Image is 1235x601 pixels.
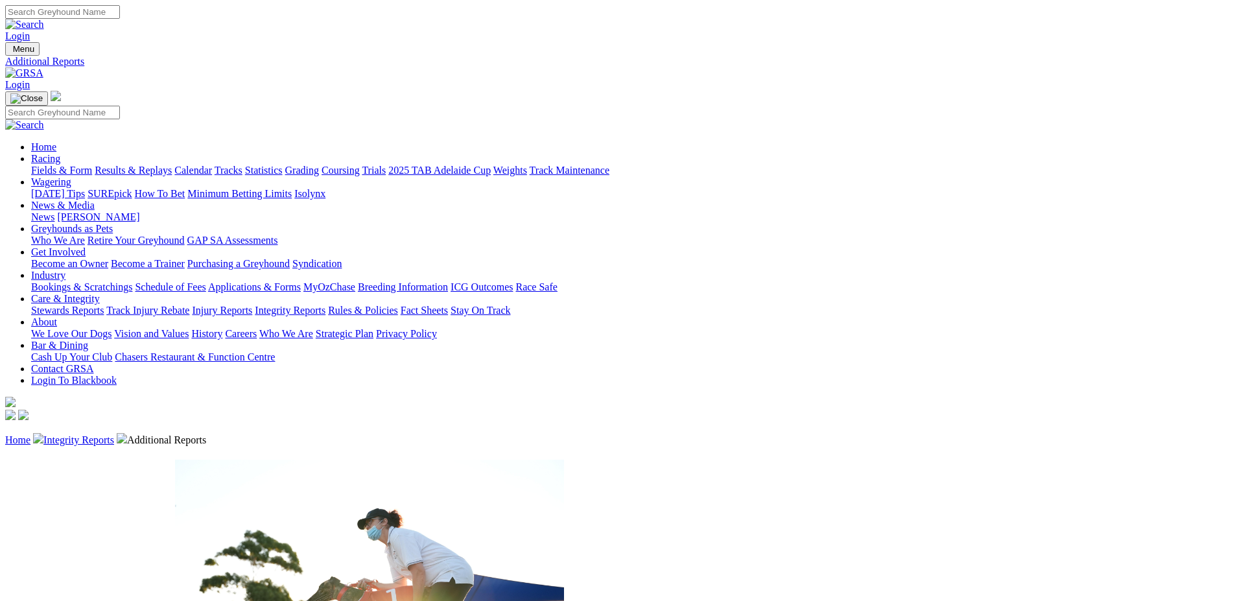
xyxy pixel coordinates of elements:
[31,165,1230,176] div: Racing
[187,188,292,199] a: Minimum Betting Limits
[31,176,71,187] a: Wagering
[31,211,54,222] a: News
[31,246,86,257] a: Get Involved
[31,281,1230,293] div: Industry
[115,351,275,362] a: Chasers Restaurant & Function Centre
[31,328,1230,340] div: About
[31,235,85,246] a: Who We Are
[451,281,513,292] a: ICG Outcomes
[31,200,95,211] a: News & Media
[117,433,127,443] img: chevron-right.svg
[31,223,113,234] a: Greyhounds as Pets
[31,258,1230,270] div: Get Involved
[88,188,132,199] a: SUREpick
[88,235,185,246] a: Retire Your Greyhound
[187,258,290,269] a: Purchasing a Greyhound
[292,258,342,269] a: Syndication
[31,305,104,316] a: Stewards Reports
[31,188,85,199] a: [DATE] Tips
[135,188,185,199] a: How To Bet
[31,316,57,327] a: About
[5,433,1230,446] p: Additional Reports
[5,30,30,41] a: Login
[31,328,112,339] a: We Love Our Dogs
[376,328,437,339] a: Privacy Policy
[174,165,212,176] a: Calendar
[31,293,100,304] a: Care & Integrity
[401,305,448,316] a: Fact Sheets
[388,165,491,176] a: 2025 TAB Adelaide Cup
[114,328,189,339] a: Vision and Values
[5,397,16,407] img: logo-grsa-white.png
[5,67,43,79] img: GRSA
[451,305,510,316] a: Stay On Track
[5,79,30,90] a: Login
[187,235,278,246] a: GAP SA Assessments
[328,305,398,316] a: Rules & Policies
[208,281,301,292] a: Applications & Forms
[31,351,112,362] a: Cash Up Your Club
[31,188,1230,200] div: Wagering
[18,410,29,420] img: twitter.svg
[5,5,120,19] input: Search
[51,91,61,101] img: logo-grsa-white.png
[294,188,325,199] a: Isolynx
[245,165,283,176] a: Statistics
[31,281,132,292] a: Bookings & Scratchings
[5,106,120,119] input: Search
[13,44,34,54] span: Menu
[259,328,313,339] a: Who We Are
[31,211,1230,223] div: News & Media
[31,305,1230,316] div: Care & Integrity
[5,434,30,445] a: Home
[316,328,373,339] a: Strategic Plan
[530,165,609,176] a: Track Maintenance
[192,305,252,316] a: Injury Reports
[5,119,44,131] img: Search
[191,328,222,339] a: History
[5,56,1230,67] a: Additional Reports
[95,165,172,176] a: Results & Replays
[31,351,1230,363] div: Bar & Dining
[31,235,1230,246] div: Greyhounds as Pets
[362,165,386,176] a: Trials
[57,211,139,222] a: [PERSON_NAME]
[135,281,206,292] a: Schedule of Fees
[31,141,56,152] a: Home
[322,165,360,176] a: Coursing
[5,91,48,106] button: Toggle navigation
[31,165,92,176] a: Fields & Form
[358,281,448,292] a: Breeding Information
[106,305,189,316] a: Track Injury Rebate
[31,363,93,374] a: Contact GRSA
[31,375,117,386] a: Login To Blackbook
[43,434,114,445] a: Integrity Reports
[493,165,527,176] a: Weights
[31,340,88,351] a: Bar & Dining
[5,42,40,56] button: Toggle navigation
[33,433,43,443] img: chevron-right.svg
[5,19,44,30] img: Search
[31,270,65,281] a: Industry
[10,93,43,104] img: Close
[215,165,242,176] a: Tracks
[111,258,185,269] a: Become a Trainer
[31,258,108,269] a: Become an Owner
[255,305,325,316] a: Integrity Reports
[31,153,60,164] a: Racing
[515,281,557,292] a: Race Safe
[5,410,16,420] img: facebook.svg
[303,281,355,292] a: MyOzChase
[285,165,319,176] a: Grading
[225,328,257,339] a: Careers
